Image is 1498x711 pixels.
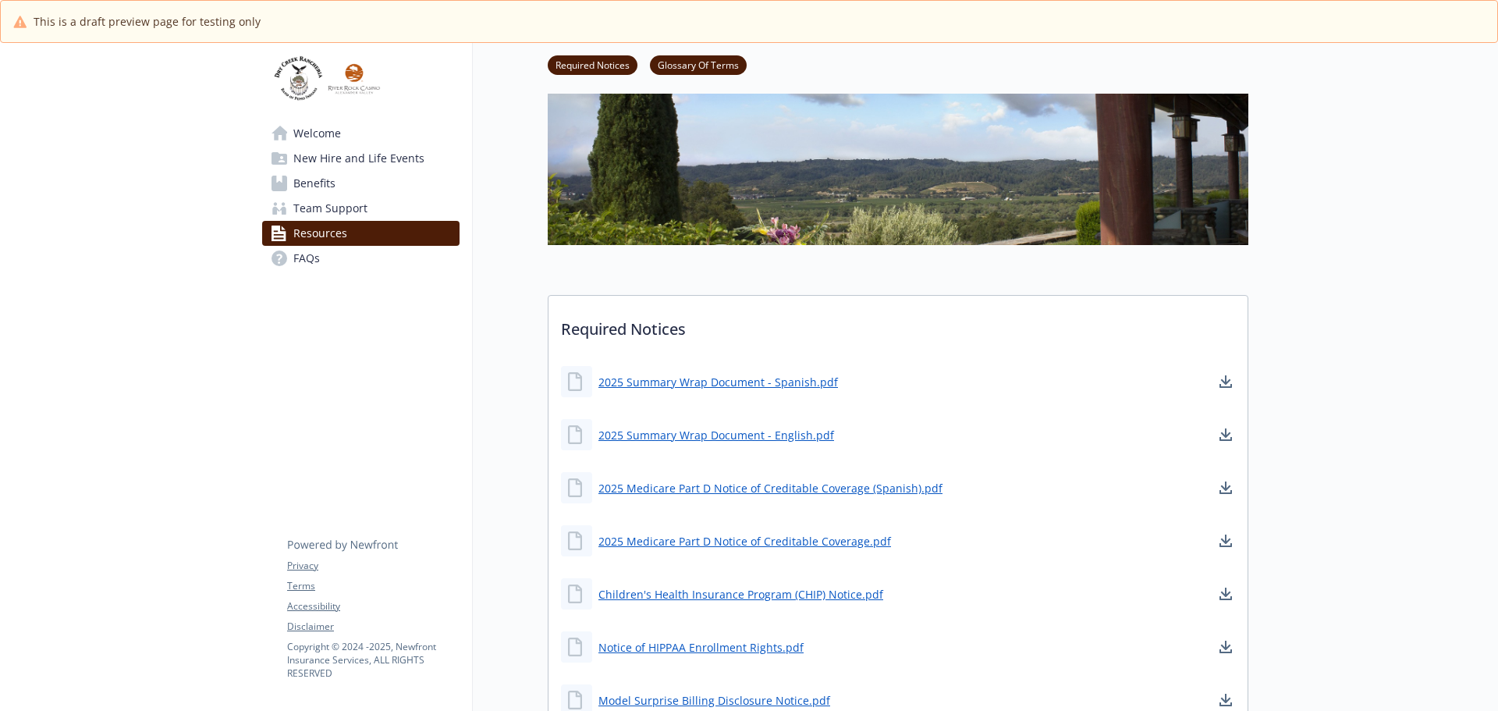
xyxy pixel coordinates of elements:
[1216,531,1235,550] a: download document
[293,196,367,221] span: Team Support
[262,121,460,146] a: Welcome
[598,692,830,709] a: Model Surprise Billing Disclosure Notice.pdf
[293,171,335,196] span: Benefits
[548,94,1248,245] img: resources page banner
[1216,425,1235,444] a: download document
[287,579,459,593] a: Terms
[34,13,261,30] span: This is a draft preview page for testing only
[293,146,424,171] span: New Hire and Life Events
[598,480,942,496] a: 2025 Medicare Part D Notice of Creditable Coverage (Spanish).pdf
[1216,691,1235,709] a: download document
[262,221,460,246] a: Resources
[262,146,460,171] a: New Hire and Life Events
[287,640,459,680] p: Copyright © 2024 - 2025 , Newfront Insurance Services, ALL RIGHTS RESERVED
[262,171,460,196] a: Benefits
[548,57,637,72] a: Required Notices
[598,639,804,656] a: Notice of HIPPAA Enrollment Rights.pdf
[1216,478,1235,497] a: download document
[1216,638,1235,656] a: download document
[287,599,459,613] a: Accessibility
[287,620,459,634] a: Disclaimer
[293,121,341,146] span: Welcome
[262,196,460,221] a: Team Support
[287,559,459,573] a: Privacy
[598,533,891,549] a: 2025 Medicare Part D Notice of Creditable Coverage.pdf
[548,296,1248,354] p: Required Notices
[650,57,747,72] a: Glossary Of Terms
[262,246,460,271] a: FAQs
[1216,585,1235,603] a: download document
[293,246,320,271] span: FAQs
[598,586,883,603] a: Children's Health Insurance Program (CHIP) Notice.pdf
[598,374,838,390] a: 2025 Summary Wrap Document - Spanish.pdf
[1216,372,1235,391] a: download document
[293,221,347,246] span: Resources
[598,427,834,443] a: 2025 Summary Wrap Document - English.pdf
